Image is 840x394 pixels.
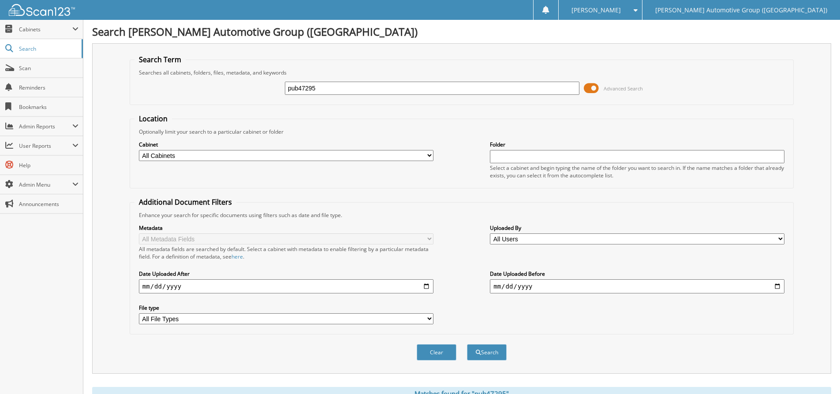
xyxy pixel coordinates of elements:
[9,4,75,16] img: scan123-logo-white.svg
[571,8,621,13] span: [PERSON_NAME]
[490,224,784,232] label: Uploaded By
[134,114,172,124] legend: Location
[134,211,789,219] div: Enhance your search for specific documents using filters such as date and file type.
[19,200,78,208] span: Announcements
[139,279,433,293] input: start
[19,161,78,169] span: Help
[139,270,433,278] label: Date Uploaded After
[134,197,236,207] legend: Additional Document Filters
[19,26,72,33] span: Cabinets
[134,69,789,76] div: Searches all cabinets, folders, files, metadata, and keywords
[467,344,507,360] button: Search
[19,123,72,130] span: Admin Reports
[139,245,433,260] div: All metadata fields are searched by default. Select a cabinet with metadata to enable filtering b...
[139,141,433,148] label: Cabinet
[490,164,784,179] div: Select a cabinet and begin typing the name of the folder you want to search in. If the name match...
[139,304,433,311] label: File type
[134,128,789,135] div: Optionally limit your search to a particular cabinet or folder
[490,279,784,293] input: end
[604,85,643,92] span: Advanced Search
[19,142,72,150] span: User Reports
[19,84,78,91] span: Reminders
[490,141,784,148] label: Folder
[19,181,72,188] span: Admin Menu
[19,103,78,111] span: Bookmarks
[490,270,784,278] label: Date Uploaded Before
[231,253,243,260] a: here
[139,224,433,232] label: Metadata
[134,55,186,64] legend: Search Term
[19,45,77,53] span: Search
[417,344,456,360] button: Clear
[19,64,78,72] span: Scan
[92,24,831,39] h1: Search [PERSON_NAME] Automotive Group ([GEOGRAPHIC_DATA])
[655,8,827,13] span: [PERSON_NAME] Automotive Group ([GEOGRAPHIC_DATA])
